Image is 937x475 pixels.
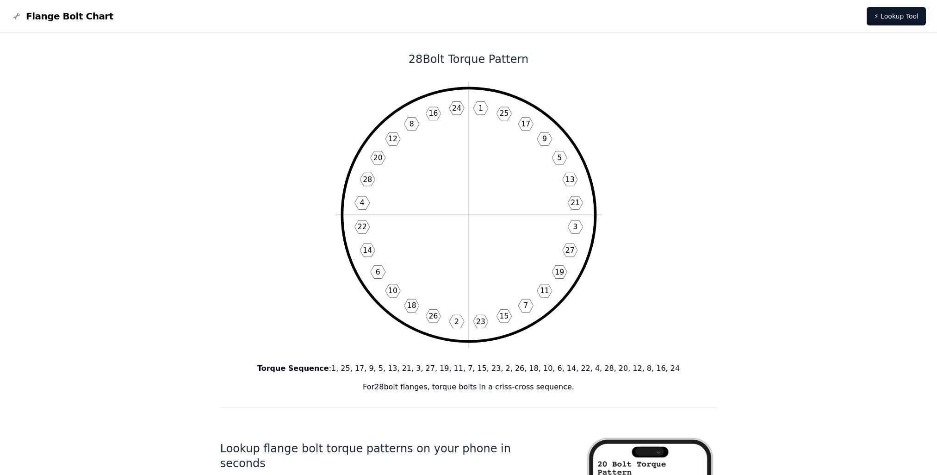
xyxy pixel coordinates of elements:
[565,246,574,255] text: 27
[220,381,717,393] p: For 28 bolt flanges, torque bolts in a criss-cross sequence.
[11,11,22,22] img: Flange Bolt Chart Logo
[499,312,509,320] text: 15
[476,317,485,326] text: 23
[499,109,509,118] text: 25
[428,312,438,320] text: 26
[360,198,364,207] text: 4
[375,268,380,276] text: 6
[409,119,414,128] text: 8
[388,286,397,295] text: 10
[357,222,366,231] text: 22
[257,364,329,373] b: Torque Sequence
[388,134,397,143] text: 12
[407,301,416,310] text: 18
[557,153,562,162] text: 5
[523,301,528,310] text: 7
[363,175,372,184] text: 28
[26,10,113,23] span: Flange Bolt Chart
[867,7,926,25] a: ⚡ Lookup Tool
[363,246,372,255] text: 14
[540,286,549,295] text: 11
[555,268,564,276] text: 19
[220,52,717,67] h1: 28 Bolt Torque Pattern
[565,175,574,184] text: 13
[452,104,461,112] text: 24
[571,198,580,207] text: 21
[11,10,113,23] a: Flange Bolt Chart LogoFlange Bolt Chart
[428,109,438,118] text: 16
[573,222,577,231] text: 3
[373,153,382,162] text: 20
[521,119,530,128] text: 17
[454,317,459,326] text: 2
[220,441,554,471] h1: Lookup flange bolt torque patterns on your phone in seconds
[478,104,483,112] text: 1
[542,134,546,143] text: 9
[220,363,717,374] p: : 1, 25, 17, 9, 5, 13, 21, 3, 27, 19, 11, 7, 15, 23, 2, 26, 18, 10, 6, 14, 22, 4, 28, 20, 12, 8, ...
